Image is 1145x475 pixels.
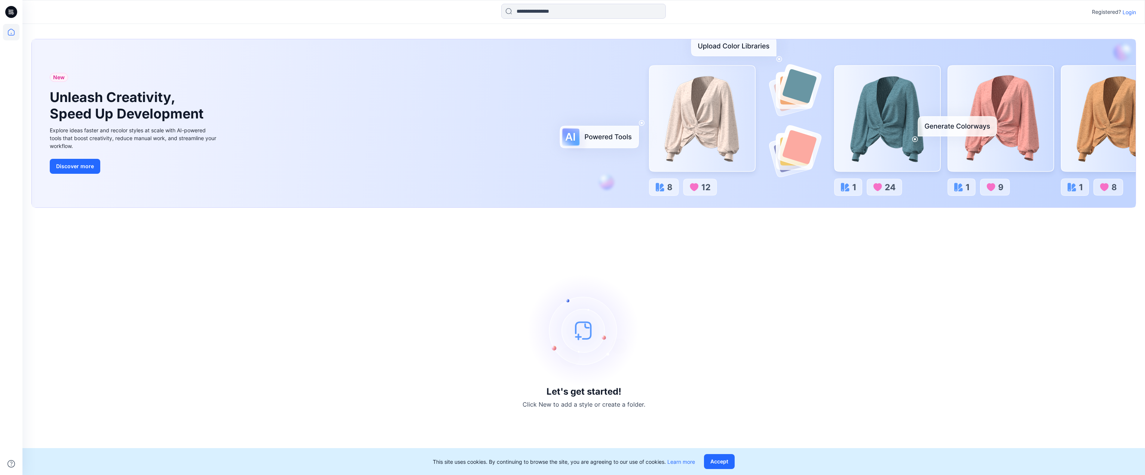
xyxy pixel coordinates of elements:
[433,458,695,466] p: This site uses cookies. By continuing to browse the site, you are agreeing to our use of cookies.
[50,159,218,174] a: Discover more
[50,89,207,121] h1: Unleash Creativity, Speed Up Development
[1092,7,1121,16] p: Registered?
[50,159,100,174] button: Discover more
[523,400,645,409] p: Click New to add a style or create a folder.
[1123,8,1136,16] p: Login
[547,386,621,397] h3: Let's get started!
[667,459,695,465] a: Learn more
[53,73,65,82] span: New
[528,274,640,386] img: empty-state-image.svg
[704,454,735,469] button: Accept
[50,126,218,150] div: Explore ideas faster and recolor styles at scale with AI-powered tools that boost creativity, red...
